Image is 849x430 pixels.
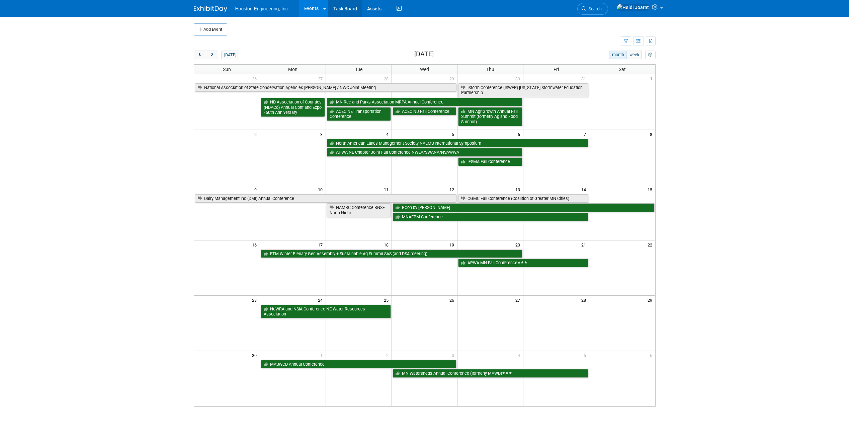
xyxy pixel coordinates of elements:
a: IFSMA Fall Conference [458,157,522,166]
span: 3 [451,351,457,359]
a: Search [577,3,608,15]
span: 2 [386,351,392,359]
span: 1 [649,74,655,83]
span: 21 [581,240,589,249]
a: ND Association of Counties (NDACo) Annual Conf and Expo - 50th Anniversary [261,98,325,117]
span: 6 [649,351,655,359]
a: ACEC NE Transportation Conference [327,107,391,121]
span: 25 [383,296,392,304]
button: next [206,51,218,59]
a: NAMRC Conference BNSF North Night [327,203,391,217]
span: 27 [317,74,326,83]
span: 1 [320,351,326,359]
span: 10 [317,185,326,194]
span: 28 [383,74,392,83]
span: 26 [449,296,457,304]
button: prev [194,51,206,59]
span: 11 [383,185,392,194]
span: 30 [251,351,260,359]
span: Mon [288,67,298,72]
span: 19 [449,240,457,249]
a: MASWCD Annual Conference [261,360,457,369]
span: 28 [581,296,589,304]
span: 29 [647,296,655,304]
a: MNAFPM Conference [393,213,589,221]
button: [DATE] [221,51,239,59]
span: Wed [420,67,429,72]
span: 20 [515,240,523,249]
img: ExhibitDay [194,6,227,12]
span: 5 [583,351,589,359]
i: Personalize Calendar [648,53,653,57]
a: MN AgriGrowth Annual Fall Summit (formerly Ag and Food Summit) [458,107,522,126]
span: 16 [251,240,260,249]
span: Sat [619,67,626,72]
span: Fri [554,67,559,72]
a: CGMC Fall Conference (Coalition of Greater MN Cities) [458,194,588,203]
a: FTM Winter Plenary Gen Assembly + Sustainable Ag Summit SAS (and DSA meeting) [261,249,522,258]
span: 5 [451,130,457,138]
span: 12 [449,185,457,194]
span: Houston Engineering, Inc. [235,6,289,11]
span: 24 [317,296,326,304]
a: MN Rec and Parks Association MRPA Annual Conference [327,98,523,106]
span: 15 [647,185,655,194]
span: 22 [647,240,655,249]
span: 30 [515,74,523,83]
a: APWA NE Chapter Joint Fall Conference NWEA/SWANA/NSAWWA [327,148,523,157]
a: RCon by [PERSON_NAME] [393,203,655,212]
span: 4 [517,351,523,359]
a: MN Watersheds Annual Conference (formerly MAWD) [393,369,589,378]
a: Dairy Management Inc (DMI) Annual Conference [195,194,457,203]
span: Thu [486,67,494,72]
span: 29 [449,74,457,83]
img: Heidi Joarnt [617,4,649,11]
span: 4 [386,130,392,138]
span: 31 [581,74,589,83]
button: Add Event [194,23,227,35]
a: North American Lakes Management Society NALMS International Symposium [327,139,588,148]
span: 17 [317,240,326,249]
a: National Association of State Conservation Agencies [PERSON_NAME] / NWC Joint Meeting [195,83,457,92]
span: 9 [254,185,260,194]
span: 26 [251,74,260,83]
a: IStorm Conference (ISWEP) [US_STATE] Stormwater Education Partnership [458,83,588,97]
button: myCustomButton [645,51,655,59]
span: 8 [649,130,655,138]
a: ACEC ND Fall Conference [393,107,457,116]
span: 23 [251,296,260,304]
a: APWA MN Fall Conference [458,259,588,267]
span: 13 [515,185,523,194]
span: Search [586,6,602,11]
span: 7 [583,130,589,138]
h2: [DATE] [414,51,434,58]
button: week [626,51,642,59]
span: 27 [515,296,523,304]
span: 18 [383,240,392,249]
a: NeWRA and NSIA Conference NE Water Resources Association [261,305,391,318]
span: 6 [517,130,523,138]
span: Sun [223,67,231,72]
button: month [609,51,627,59]
span: 2 [254,130,260,138]
span: 14 [581,185,589,194]
span: 3 [320,130,326,138]
span: Tue [355,67,362,72]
